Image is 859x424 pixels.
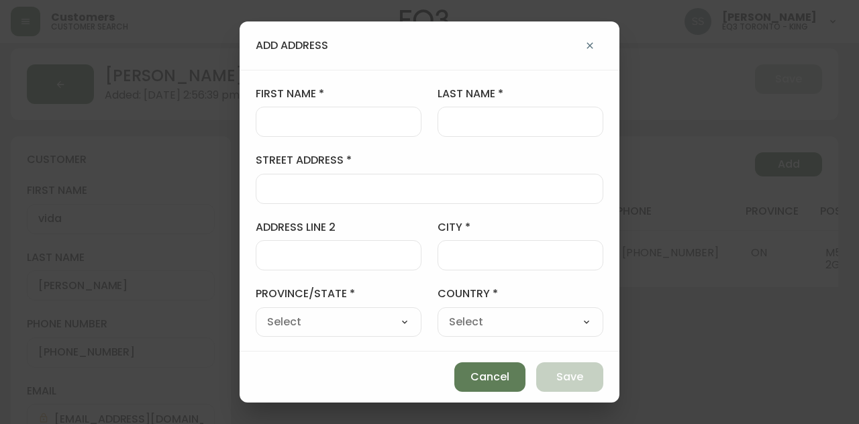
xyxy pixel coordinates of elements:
[438,286,603,301] label: country
[256,153,603,168] label: street address
[454,362,525,392] button: Cancel
[438,220,603,235] label: city
[256,220,421,235] label: address line 2
[256,38,328,53] h4: add address
[256,286,421,301] label: province/state
[256,87,421,101] label: first name
[470,370,509,384] span: Cancel
[438,87,603,101] label: last name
